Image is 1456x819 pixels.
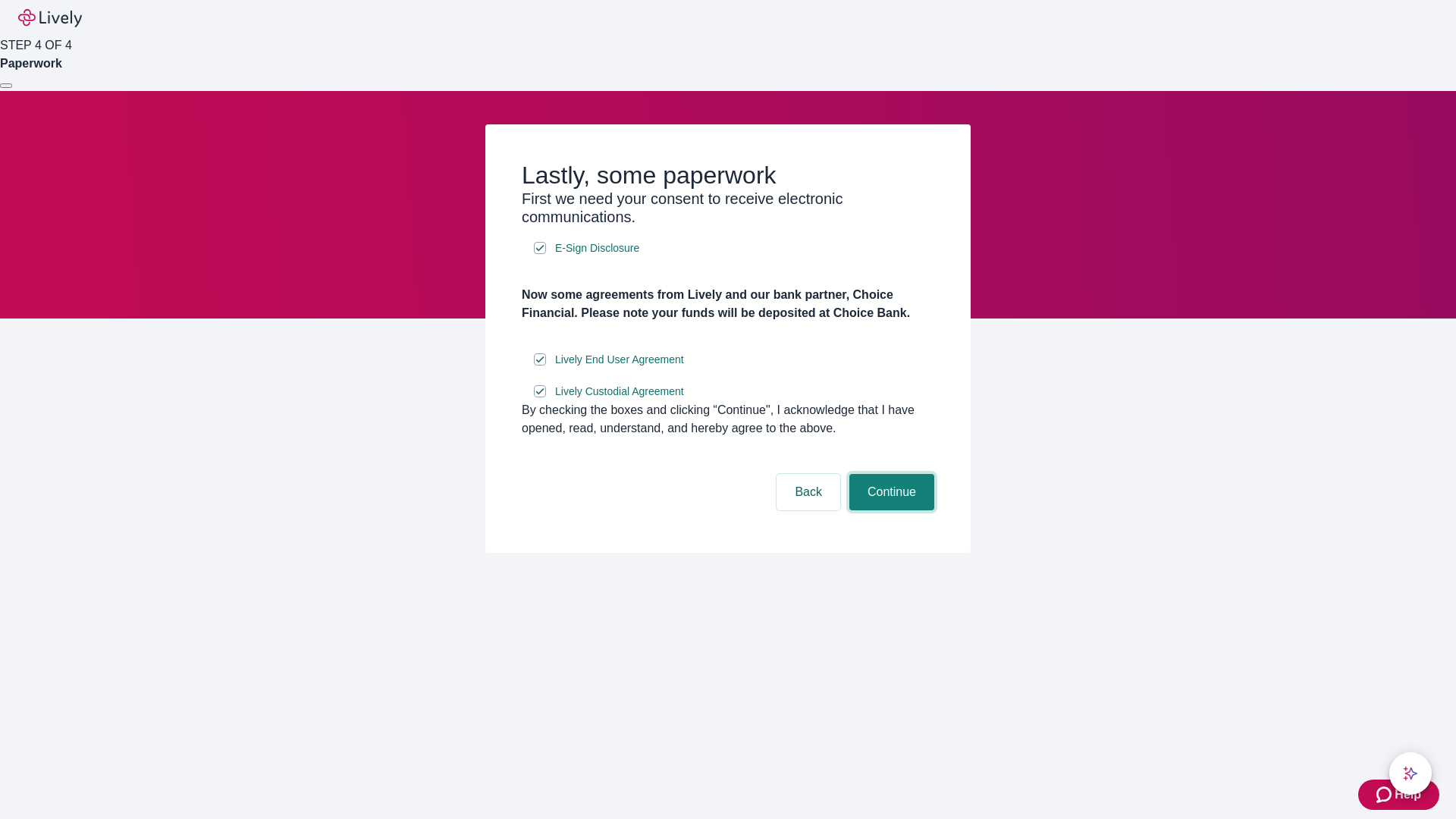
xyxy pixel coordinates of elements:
[522,190,934,226] h3: First we need your consent to receive electronic communications.
[849,474,934,510] button: Continue
[522,401,934,438] div: By checking the boxes and clicking “Continue", I acknowledge that I have opened, read, understand...
[522,161,934,190] h2: Lastly, some paperwork
[1403,766,1418,781] svg: Lively AI Assistant
[552,382,687,401] a: e-sign disclosure document
[1389,752,1432,795] button: chat
[552,239,642,258] a: e-sign disclosure document
[1376,786,1395,804] svg: Zendesk support icon
[1358,780,1439,810] button: Zendesk support iconHelp
[555,384,684,400] span: Lively Custodial Agreement
[18,9,82,27] img: Lively
[777,474,840,510] button: Back
[555,240,639,256] span: E-Sign Disclosure
[552,350,687,369] a: e-sign disclosure document
[1395,786,1421,804] span: Help
[522,286,934,322] h4: Now some agreements from Lively and our bank partner, Choice Financial. Please note your funds wi...
[555,352,684,368] span: Lively End User Agreement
